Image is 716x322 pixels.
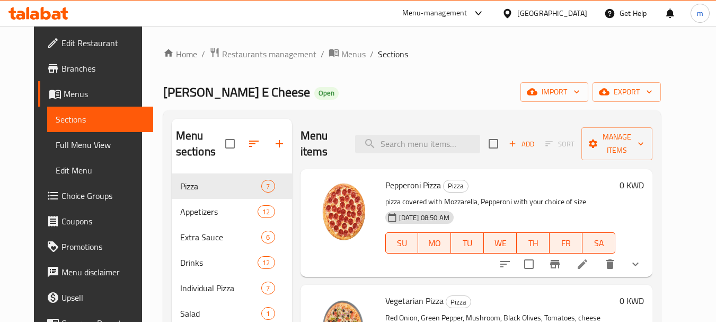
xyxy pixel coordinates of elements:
li: / [201,48,205,60]
span: Pizza [446,296,471,308]
button: export [593,82,661,102]
button: WE [484,232,517,254]
button: FR [550,232,582,254]
div: items [261,307,275,320]
span: TH [521,236,545,251]
span: Add [507,138,536,150]
img: Pepperoni Pizza [309,178,377,246]
div: items [261,282,275,294]
div: Pizza7 [172,173,292,199]
h2: Menu sections [176,128,225,160]
span: Menus [341,48,366,60]
div: Drinks12 [172,250,292,275]
span: Menu disclaimer [61,266,145,279]
span: SA [587,236,611,251]
span: Upsell [61,291,145,304]
button: SU [385,232,419,254]
span: Edit Menu [56,164,145,177]
span: FR [554,236,578,251]
button: delete [597,251,623,277]
span: TU [455,236,480,251]
button: Add [505,136,538,152]
button: SA [582,232,615,254]
span: Salad [180,307,262,320]
a: Restaurants management [209,47,316,61]
span: [PERSON_NAME] E Cheese [163,80,310,104]
span: Pizza [444,180,468,192]
div: Pizza [446,295,471,308]
div: Individual Pizza7 [172,275,292,301]
span: Promotions [61,240,145,253]
span: 7 [262,181,274,192]
span: 1 [262,309,274,319]
span: export [601,85,652,99]
span: Pizza [180,180,262,193]
span: import [529,85,580,99]
span: 12 [258,207,274,217]
a: Branches [38,56,154,81]
a: Menus [38,81,154,107]
span: Manage items [590,130,644,157]
span: Drinks [180,256,258,269]
span: SU [390,236,414,251]
span: 6 [262,232,274,242]
a: Menus [329,47,366,61]
button: TH [517,232,550,254]
span: Open [314,89,339,98]
div: items [258,256,275,269]
button: Manage items [581,127,652,160]
a: Edit menu item [576,258,589,271]
button: Add section [267,131,292,156]
span: Add item [505,136,538,152]
span: Vegetarian Pizza [385,293,444,309]
button: MO [418,232,451,254]
div: Individual Pizza [180,282,262,294]
a: Sections [47,107,154,132]
a: Choice Groups [38,183,154,208]
span: Extra Sauce [180,231,262,243]
nav: breadcrumb [163,47,661,61]
span: 12 [258,258,274,268]
span: Select all sections [219,133,241,155]
div: [GEOGRAPHIC_DATA] [517,7,587,19]
span: Sections [56,113,145,126]
span: Edit Restaurant [61,37,145,49]
button: show more [623,251,648,277]
span: m [697,7,703,19]
a: Promotions [38,234,154,259]
span: Choice Groups [61,189,145,202]
span: Coupons [61,215,145,228]
a: Edit Restaurant [38,30,154,56]
svg: Show Choices [629,258,642,271]
p: pizza covered with Mozzarella, Pepperoni with your choice of size [385,195,616,208]
span: Restaurants management [222,48,316,60]
div: Pizza [443,180,469,193]
button: sort-choices [492,251,518,277]
h2: Menu items [300,128,343,160]
div: items [258,205,275,218]
button: import [520,82,588,102]
span: WE [488,236,512,251]
div: items [261,231,275,243]
div: Appetizers12 [172,199,292,224]
span: Branches [61,62,145,75]
a: Upsell [38,285,154,310]
span: Pepperoni Pizza [385,177,441,193]
span: Appetizers [180,205,258,218]
span: Sections [378,48,408,60]
span: Select to update [518,253,540,275]
input: search [355,135,480,153]
span: 7 [262,283,274,293]
span: [DATE] 08:50 AM [395,213,454,223]
div: Open [314,87,339,100]
div: items [261,180,275,193]
h6: 0 KWD [620,293,644,308]
span: Select section [482,133,505,155]
h6: 0 KWD [620,178,644,193]
li: / [370,48,374,60]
